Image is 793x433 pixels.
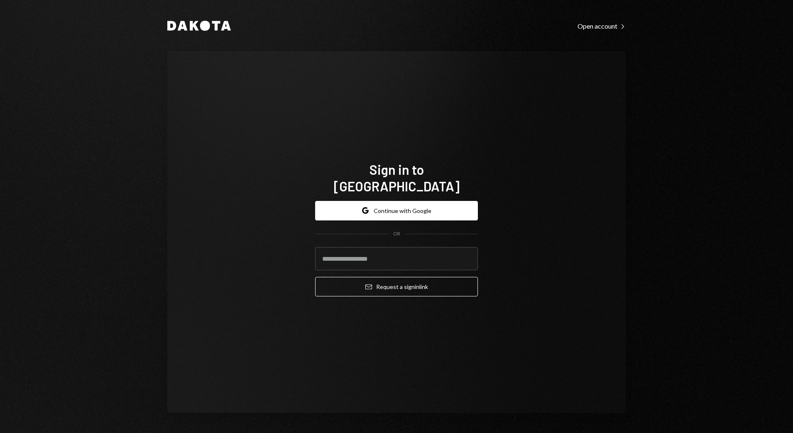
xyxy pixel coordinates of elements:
div: OR [393,230,400,237]
div: Open account [578,22,626,30]
h1: Sign in to [GEOGRAPHIC_DATA] [315,161,478,194]
button: Request a signinlink [315,277,478,296]
button: Continue with Google [315,201,478,220]
a: Open account [578,21,626,30]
